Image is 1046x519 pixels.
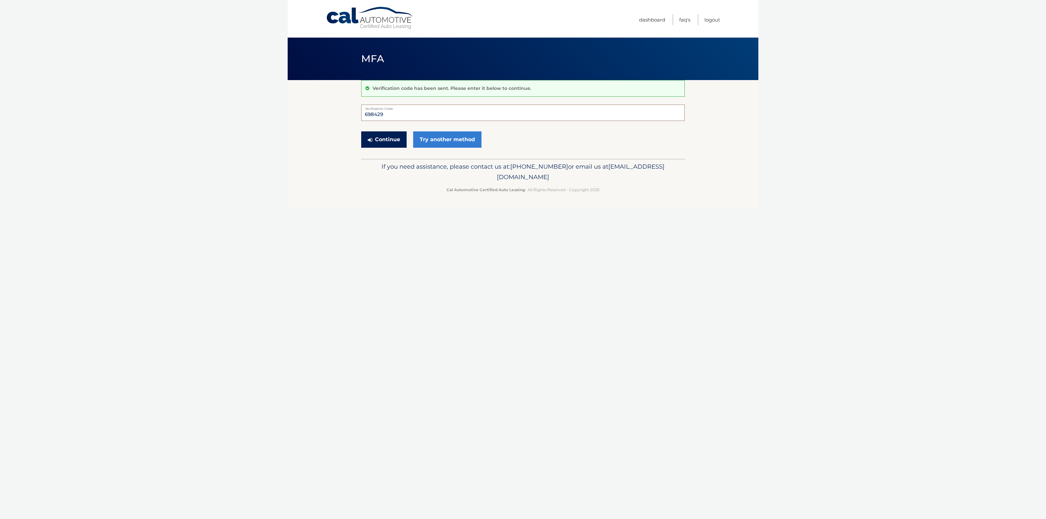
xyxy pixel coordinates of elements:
span: MFA [361,53,384,65]
a: Try another method [413,131,481,148]
a: Cal Automotive [326,7,414,30]
p: - All Rights Reserved - Copyright 2025 [365,186,681,193]
strong: Cal Automotive Certified Auto Leasing [447,187,525,192]
a: FAQ's [679,14,690,25]
label: Verification Code [361,105,685,110]
p: If you need assistance, please contact us at: or email us at [365,161,681,182]
button: Continue [361,131,407,148]
span: [EMAIL_ADDRESS][DOMAIN_NAME] [497,163,665,181]
input: Verification Code [361,105,685,121]
span: [PHONE_NUMBER] [510,163,568,170]
p: Verification code has been sent. Please enter it below to continue. [373,85,531,91]
a: Logout [704,14,720,25]
a: Dashboard [639,14,665,25]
